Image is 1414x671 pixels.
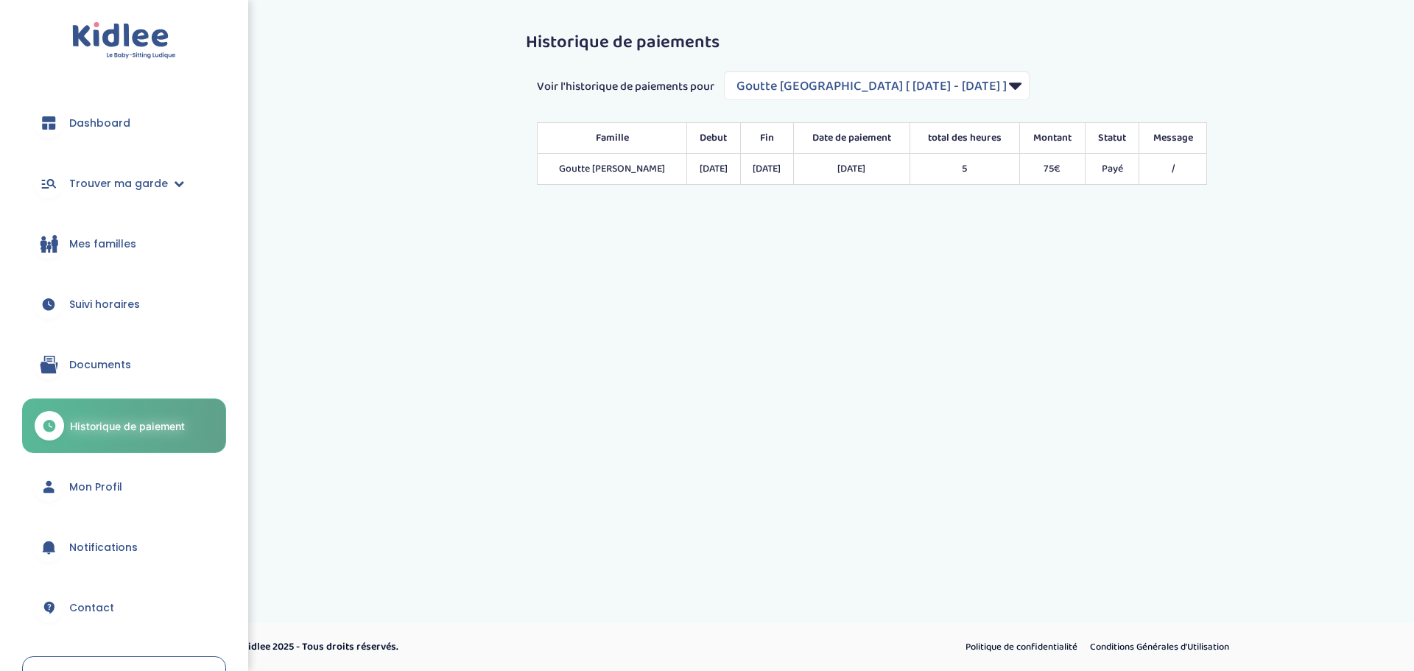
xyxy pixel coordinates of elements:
[960,638,1083,657] a: Politique de confidentialité
[526,33,1218,52] h3: Historique de paiements
[22,460,226,513] a: Mon Profil
[69,357,131,373] span: Documents
[1019,154,1086,185] td: 75€
[910,123,1019,154] th: total des heures
[1085,638,1234,657] a: Conditions Générales d’Utilisation
[1139,154,1206,185] td: /
[1086,123,1139,154] th: Statut
[910,154,1019,185] td: 5
[70,418,185,434] span: Historique de paiement
[538,154,687,185] td: Goutte [PERSON_NAME]
[22,338,226,391] a: Documents
[69,297,140,312] span: Suivi horaires
[1019,123,1086,154] th: Montant
[22,398,226,453] a: Historique de paiement
[22,581,226,634] a: Contact
[69,176,168,192] span: Trouver ma garde
[69,600,114,616] span: Contact
[794,154,910,185] td: [DATE]
[233,639,770,655] p: © Kidlee 2025 - Tous droits réservés.
[72,22,176,60] img: logo.svg
[537,78,714,96] span: Voir l'historique de paiements pour
[687,154,741,185] td: [DATE]
[1139,123,1206,154] th: Message
[740,154,794,185] td: [DATE]
[22,278,226,331] a: Suivi horaires
[69,116,130,131] span: Dashboard
[69,540,138,555] span: Notifications
[22,157,226,210] a: Trouver ma garde
[69,479,122,495] span: Mon Profil
[538,123,687,154] th: Famille
[1086,154,1139,185] td: Payé
[740,123,794,154] th: Fin
[794,123,910,154] th: Date de paiement
[69,236,136,252] span: Mes familles
[22,521,226,574] a: Notifications
[22,96,226,150] a: Dashboard
[687,123,741,154] th: Debut
[22,217,226,270] a: Mes familles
